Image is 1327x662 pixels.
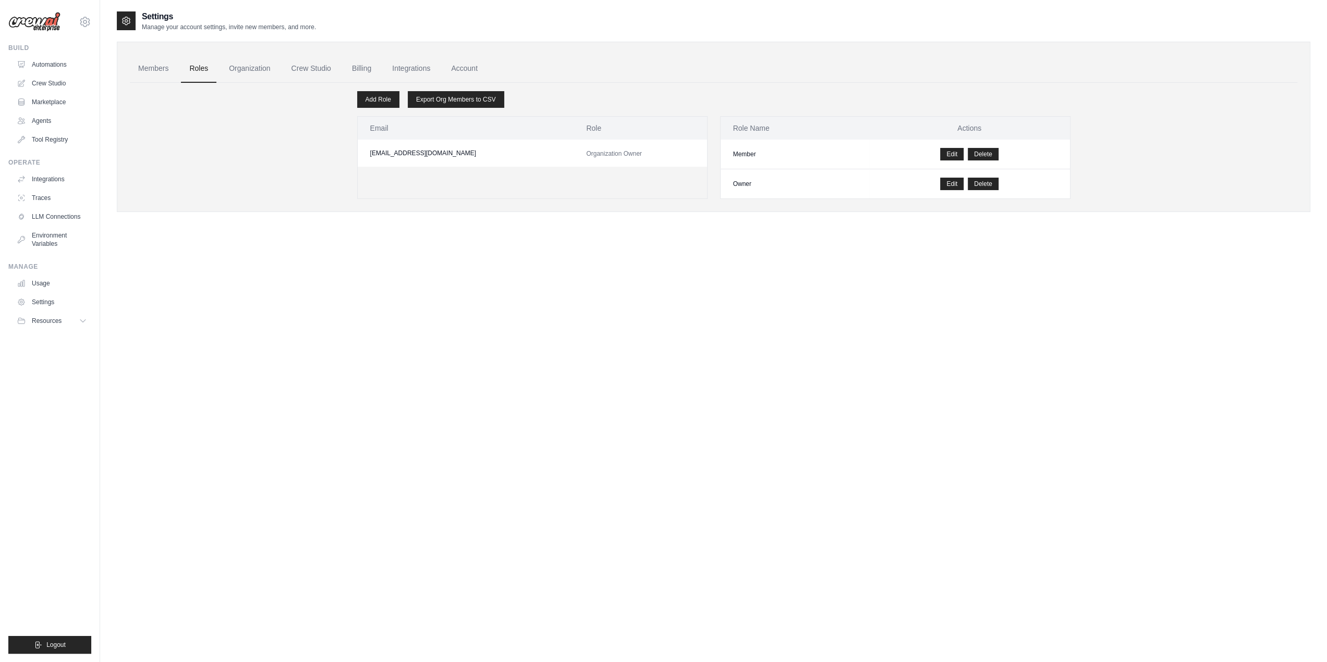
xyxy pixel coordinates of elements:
a: Environment Variables [13,227,91,252]
a: Billing [344,55,380,83]
a: LLM Connections [13,208,91,225]
a: Members [130,55,177,83]
a: Organization [221,55,278,83]
span: Logout [46,641,66,649]
a: Crew Studio [283,55,339,83]
span: Resources [32,317,62,325]
button: Delete [968,148,999,160]
div: Manage [8,263,91,271]
td: Owner [721,169,869,199]
span: Organization Owner [586,150,642,157]
th: Role [574,117,707,140]
a: Roles [181,55,216,83]
a: Edit [940,178,964,190]
button: Resources [13,313,91,329]
img: Logo [8,12,60,32]
button: Delete [968,178,999,190]
a: Crew Studio [13,75,91,92]
a: Traces [13,190,91,206]
button: Logout [8,636,91,654]
a: Account [443,55,486,83]
a: Automations [13,56,91,73]
td: Member [721,140,869,169]
a: Usage [13,275,91,292]
div: Build [8,44,91,52]
th: Email [358,117,574,140]
a: Export Org Members to CSV [408,91,504,108]
a: Agents [13,113,91,129]
td: [EMAIL_ADDRESS][DOMAIN_NAME] [358,140,574,167]
div: Operate [8,158,91,167]
a: Integrations [13,171,91,188]
th: Role Name [721,117,869,140]
a: Edit [940,148,964,160]
a: Tool Registry [13,131,91,148]
a: Integrations [384,55,439,83]
th: Actions [869,117,1070,140]
a: Settings [13,294,91,310]
a: Marketplace [13,94,91,110]
a: Add Role [357,91,399,108]
p: Manage your account settings, invite new members, and more. [142,23,316,31]
h2: Settings [142,10,316,23]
